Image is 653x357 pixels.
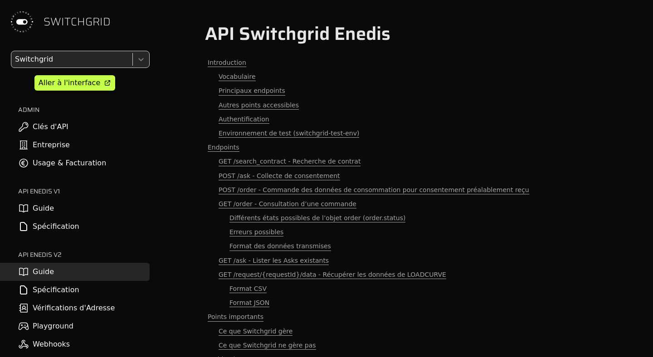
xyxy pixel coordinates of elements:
[205,84,602,98] a: Principaux endpoints
[205,126,602,140] a: Environnement de test (switchgrid-test-env)
[219,129,359,138] span: Environnement de test (switchgrid-test-env)
[219,172,340,180] span: POST /ask - Collecte de consentement
[205,23,602,45] h1: API Switchgrid Enedis
[208,58,246,67] span: Introduction
[219,200,356,208] span: GET /order - Consultation d’une commande
[205,140,602,154] a: Endpoints
[205,98,602,112] a: Autres points accessibles
[205,268,602,282] a: GET /request/{requestId}/data - Récupérer les données de LOADCURVE
[219,115,269,124] span: Authentification
[39,77,100,88] div: Aller à l'interface
[205,282,602,296] a: Format CSV
[219,327,292,336] span: Ce que Switchgrid gère
[205,183,602,197] a: POST /order - Commande des données de consommation pour consentement préalablement reçu
[205,324,602,338] a: Ce que Switchgrid gère
[205,254,602,268] a: GET /ask - Lister les Asks existants
[18,187,150,196] h2: API ENEDIS v1
[219,72,256,81] span: Vocabulaire
[205,112,602,126] a: Authentification
[229,214,405,222] span: Différents états possibles de l’objet order (order.status)
[229,285,267,293] span: Format CSV
[205,239,602,253] a: Format des données transmises
[208,313,263,321] span: Points importants
[208,143,239,152] span: Endpoints
[219,256,329,265] span: GET /ask - Lister les Asks existants
[205,225,602,239] a: Erreurs possibles
[205,338,602,352] a: Ce que Switchgrid ne gère pas
[229,242,331,251] span: Format des données transmises
[219,101,299,110] span: Autres points accessibles
[219,87,285,95] span: Principaux endpoints
[205,169,602,183] a: POST /ask - Collecte de consentement
[7,7,36,36] img: Switchgrid Logo
[219,157,361,166] span: GET /search_contract - Recherche de contrat
[219,270,446,279] span: GET /request/{requestId}/data - Récupérer les données de LOADCURVE
[229,299,269,307] span: Format JSON
[44,14,111,29] span: SWITCHGRID
[229,228,283,236] span: Erreurs possibles
[18,105,150,114] h2: ADMIN
[18,250,150,259] h2: API ENEDIS v2
[205,211,602,225] a: Différents états possibles de l’objet order (order.status)
[205,310,602,324] a: Points importants
[205,197,602,211] a: GET /order - Consultation d’une commande
[205,154,602,169] a: GET /search_contract - Recherche de contrat
[205,296,602,310] a: Format JSON
[205,70,602,84] a: Vocabulaire
[34,75,115,91] a: Aller à l'interface
[205,56,602,70] a: Introduction
[219,341,316,350] span: Ce que Switchgrid ne gère pas
[219,186,529,194] span: POST /order - Commande des données de consommation pour consentement préalablement reçu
